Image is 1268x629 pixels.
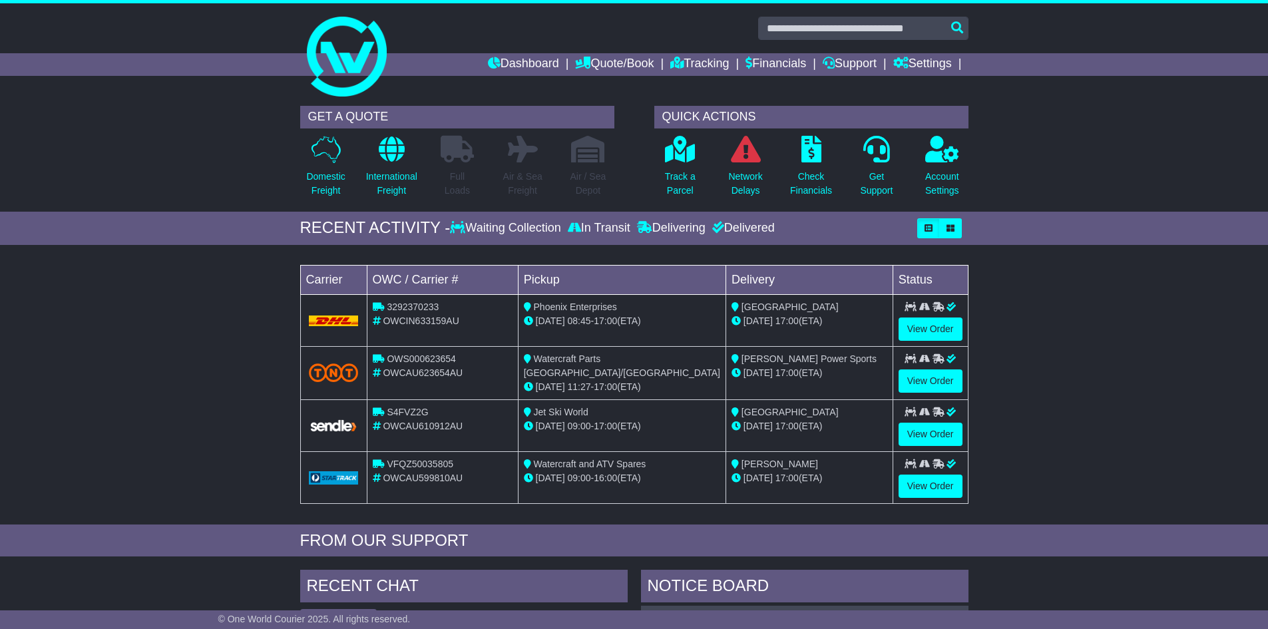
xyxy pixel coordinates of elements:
[732,471,887,485] div: (ETA)
[488,53,559,76] a: Dashboard
[524,380,720,394] div: - (ETA)
[743,315,773,326] span: [DATE]
[387,459,453,469] span: VFQZ50035805
[387,302,439,312] span: 3292370233
[383,473,463,483] span: OWCAU599810AU
[309,471,359,485] img: GetCarrierServiceLogo
[594,421,617,431] span: 17:00
[575,53,654,76] a: Quote/Book
[309,419,359,433] img: GetCarrierServiceLogo
[567,473,590,483] span: 09:00
[450,221,564,236] div: Waiting Collection
[387,353,456,364] span: OWS000623654
[741,353,877,364] span: [PERSON_NAME] Power Sports
[741,302,839,312] span: [GEOGRAPHIC_DATA]
[899,317,962,341] a: View Order
[789,135,833,205] a: CheckFinancials
[775,421,799,431] span: 17:00
[518,265,726,294] td: Pickup
[536,421,565,431] span: [DATE]
[300,265,367,294] td: Carrier
[743,421,773,431] span: [DATE]
[524,471,720,485] div: - (ETA)
[775,367,799,378] span: 17:00
[567,381,590,392] span: 11:27
[367,265,518,294] td: OWC / Carrier #
[899,369,962,393] a: View Order
[741,459,818,469] span: [PERSON_NAME]
[594,473,617,483] span: 16:00
[383,367,463,378] span: OWCAU623654AU
[441,170,474,198] p: Full Loads
[570,170,606,198] p: Air / Sea Depot
[534,302,617,312] span: Phoenix Enterprises
[709,221,775,236] div: Delivered
[594,315,617,326] span: 17:00
[741,407,839,417] span: [GEOGRAPHIC_DATA]
[634,221,709,236] div: Delivering
[860,170,893,198] p: Get Support
[664,135,696,205] a: Track aParcel
[641,570,968,606] div: NOTICE BOARD
[745,53,806,76] a: Financials
[728,135,763,205] a: NetworkDelays
[743,367,773,378] span: [DATE]
[524,419,720,433] div: - (ETA)
[365,135,418,205] a: InternationalFreight
[536,473,565,483] span: [DATE]
[300,218,451,238] div: RECENT ACTIVITY -
[309,363,359,381] img: TNT_Domestic.png
[534,407,588,417] span: Jet Ski World
[899,475,962,498] a: View Order
[790,170,832,198] p: Check Financials
[775,315,799,326] span: 17:00
[728,170,762,198] p: Network Delays
[300,531,968,550] div: FROM OUR SUPPORT
[503,170,542,198] p: Air & Sea Freight
[218,614,411,624] span: © One World Courier 2025. All rights reserved.
[306,170,345,198] p: Domestic Freight
[300,570,628,606] div: RECENT CHAT
[859,135,893,205] a: GetSupport
[536,315,565,326] span: [DATE]
[524,353,720,378] span: Watercraft Parts [GEOGRAPHIC_DATA]/[GEOGRAPHIC_DATA]
[383,315,459,326] span: OWCIN633159AU
[567,315,590,326] span: 08:45
[564,221,634,236] div: In Transit
[823,53,877,76] a: Support
[726,265,893,294] td: Delivery
[775,473,799,483] span: 17:00
[387,407,428,417] span: S4FVZ2G
[670,53,729,76] a: Tracking
[383,421,463,431] span: OWCAU610912AU
[743,473,773,483] span: [DATE]
[594,381,617,392] span: 17:00
[536,381,565,392] span: [DATE]
[925,170,959,198] p: Account Settings
[732,314,887,328] div: (ETA)
[893,265,968,294] td: Status
[306,135,345,205] a: DomesticFreight
[732,419,887,433] div: (ETA)
[899,423,962,446] a: View Order
[534,459,646,469] span: Watercraft and ATV Spares
[567,421,590,431] span: 09:00
[366,170,417,198] p: International Freight
[732,366,887,380] div: (ETA)
[654,106,968,128] div: QUICK ACTIONS
[524,314,720,328] div: - (ETA)
[665,170,696,198] p: Track a Parcel
[925,135,960,205] a: AccountSettings
[309,315,359,326] img: DHL.png
[300,106,614,128] div: GET A QUOTE
[893,53,952,76] a: Settings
